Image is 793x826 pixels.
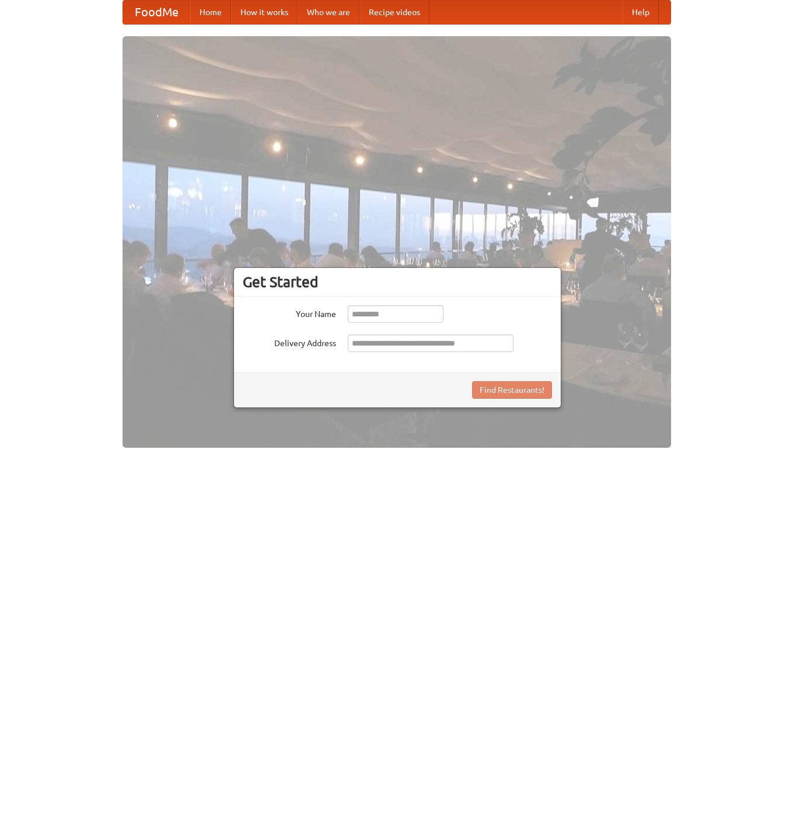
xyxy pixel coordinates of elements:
[298,1,359,24] a: Who we are
[359,1,429,24] a: Recipe videos
[243,273,552,291] h3: Get Started
[623,1,659,24] a: Help
[243,334,336,349] label: Delivery Address
[123,1,190,24] a: FoodMe
[243,305,336,320] label: Your Name
[472,381,552,399] button: Find Restaurants!
[231,1,298,24] a: How it works
[190,1,231,24] a: Home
